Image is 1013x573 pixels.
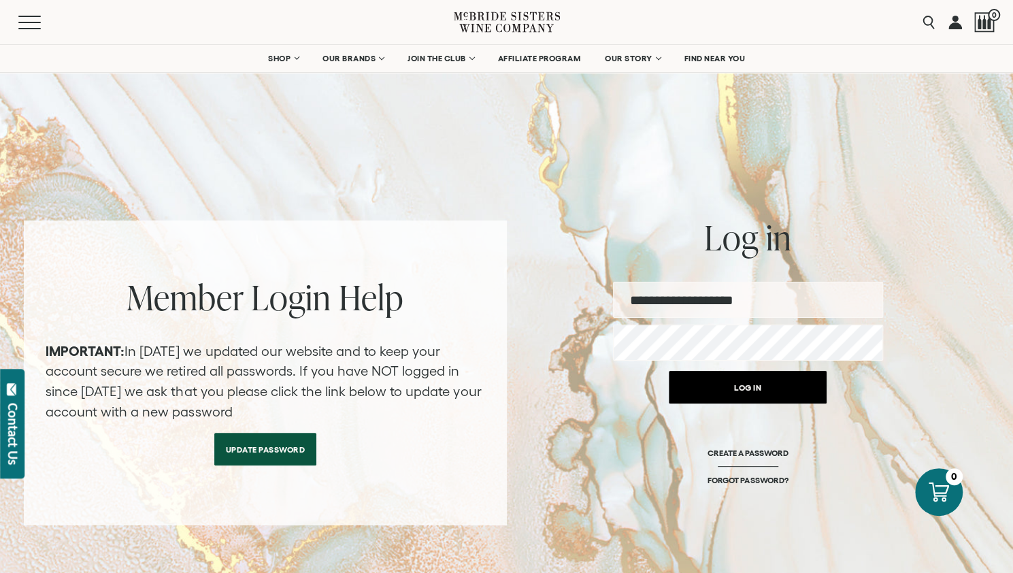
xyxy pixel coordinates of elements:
[18,16,67,29] button: Mobile Menu Trigger
[6,403,20,465] div: Contact Us
[489,45,590,72] a: AFFILIATE PROGRAM
[408,54,466,63] span: JOIN THE CLUB
[596,45,669,72] a: OUR STORY
[708,475,788,485] a: FORGOT PASSWORD?
[268,54,291,63] span: SHOP
[946,468,963,485] div: 0
[322,54,376,63] span: OUR BRANDS
[605,54,652,63] span: OUR STORY
[46,280,485,314] h2: Member Login Help
[613,220,883,255] h2: Log in
[314,45,392,72] a: OUR BRANDS
[676,45,754,72] a: FIND NEAR YOU
[399,45,482,72] a: JOIN THE CLUB
[988,9,1000,21] span: 0
[46,342,485,422] p: In [DATE] we updated our website and to keep your account secure we retired all passwords. If you...
[498,54,581,63] span: AFFILIATE PROGRAM
[684,54,746,63] span: FIND NEAR YOU
[669,371,827,404] button: Log in
[708,448,788,475] a: CREATE A PASSWORD
[46,344,124,359] strong: IMPORTANT:
[259,45,307,72] a: SHOP
[214,433,317,465] a: Update Password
